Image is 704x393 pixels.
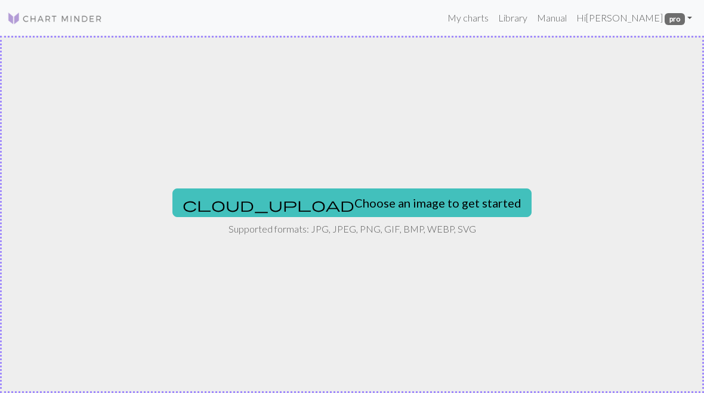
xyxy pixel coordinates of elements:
a: Hi[PERSON_NAME] pro [572,6,697,30]
a: Manual [532,6,572,30]
span: pro [665,13,685,25]
a: My charts [443,6,493,30]
button: Choose an image to get started [172,188,532,217]
a: Library [493,6,532,30]
img: Logo [7,11,103,26]
p: Supported formats: JPG, JPEG, PNG, GIF, BMP, WEBP, SVG [229,222,476,236]
span: cloud_upload [183,196,354,213]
